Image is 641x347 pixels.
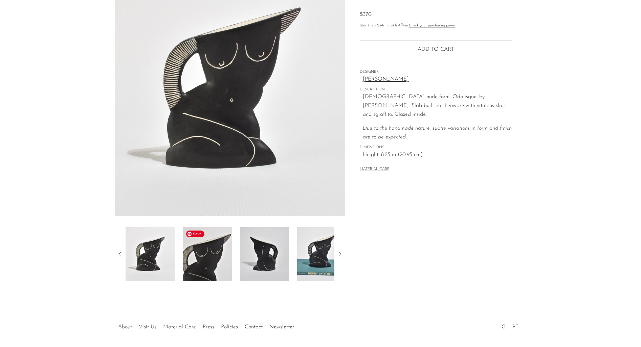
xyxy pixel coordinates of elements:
[360,41,512,58] button: Add to cart
[139,324,156,330] a: Visit Us
[126,227,175,281] img: Odalisque Nude Form in Black
[409,24,456,27] a: Check your purchasing power - Learn more about Affirm Financing (opens in modal)
[418,47,454,52] span: Add to cart
[363,151,512,159] span: Height: 8.25 in (20.95 cm)
[377,24,383,27] span: $34
[186,231,204,237] span: Save
[360,87,512,93] span: DESCRIPTION
[363,126,512,140] em: Due to the handmade nature, subtle variations in form and finish are to be expected.
[360,23,512,29] p: Starting at /mo with Affirm.
[221,324,238,330] a: Policies
[183,227,232,281] img: Odalisque Nude Form in Black
[360,69,512,75] span: DESIGNER
[363,75,512,84] a: [PERSON_NAME]
[363,93,512,119] p: [DEMOGRAPHIC_DATA] nude form ‘Odalisque’ by [PERSON_NAME]. Slab-built earthenware with vitreous s...
[115,319,297,332] ul: Quick links
[203,324,214,330] a: Press
[163,324,196,330] a: Material Care
[500,324,506,330] a: IG
[512,324,518,330] a: PT
[118,324,132,330] a: About
[297,227,346,281] img: Odalisque Nude Form in Black
[497,319,522,332] ul: Social Medias
[360,12,372,17] span: $370
[360,145,512,151] span: DIMENSIONS
[360,167,390,172] button: MATERIAL CARE
[245,324,263,330] a: Contact
[240,227,289,281] img: Odalisque Nude Form in Black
